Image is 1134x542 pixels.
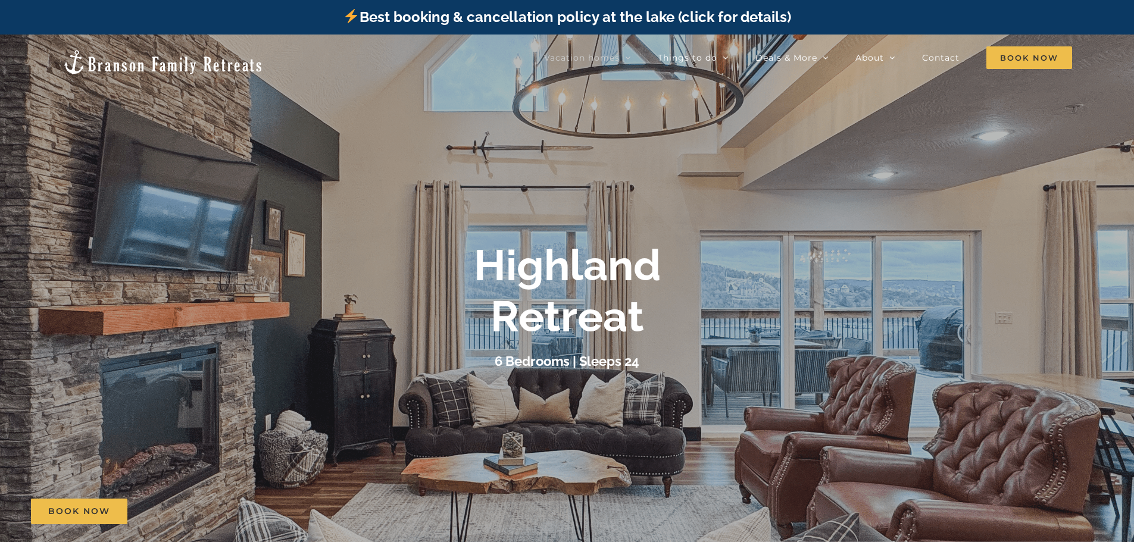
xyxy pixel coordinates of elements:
a: About [855,46,895,70]
nav: Main Menu [544,46,1072,70]
span: Vacation homes [544,54,620,62]
a: Things to do [658,46,729,70]
b: Highland Retreat [474,240,661,342]
span: Deals & More [755,54,817,62]
a: Contact [922,46,960,70]
h3: 6 Bedrooms | Sleeps 24 [495,353,639,369]
a: Vacation homes [544,46,631,70]
span: About [855,54,884,62]
a: Best booking & cancellation policy at the lake (click for details) [343,8,791,26]
span: Things to do [658,54,717,62]
span: Book Now [986,46,1072,69]
span: Book Now [48,506,110,516]
span: Contact [922,54,960,62]
img: ⚡️ [344,9,358,23]
a: Book Now [31,499,127,524]
a: Deals & More [755,46,829,70]
img: Branson Family Retreats Logo [62,49,264,76]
